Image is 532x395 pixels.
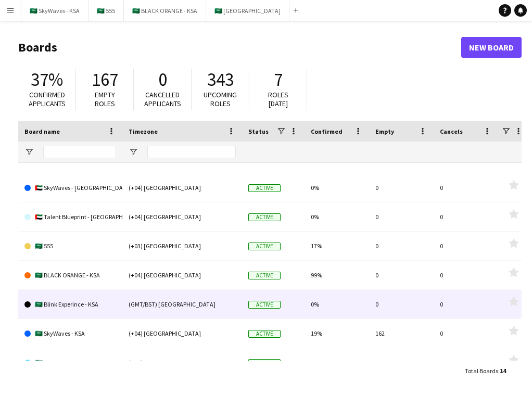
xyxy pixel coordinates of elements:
[305,290,369,318] div: 0%
[122,261,242,289] div: (+04) [GEOGRAPHIC_DATA]
[369,290,434,318] div: 0
[434,232,498,260] div: 0
[305,319,369,348] div: 19%
[268,90,288,108] span: Roles [DATE]
[369,261,434,289] div: 0
[248,213,281,221] span: Active
[24,202,116,232] a: 🇦🇪 Talent Blueprint - [GEOGRAPHIC_DATA]
[248,359,281,367] span: Active
[24,232,116,261] a: 🇸🇦 555
[124,1,206,21] button: 🇸🇦 BLACK ORANGE - KSA
[434,319,498,348] div: 0
[24,147,34,157] button: Open Filter Menu
[305,173,369,202] div: 0%
[24,319,116,348] a: 🇸🇦 SkyWaves - KSA
[465,367,498,375] span: Total Boards
[122,173,242,202] div: (+04) [GEOGRAPHIC_DATA]
[461,37,522,58] a: New Board
[204,90,237,108] span: Upcoming roles
[24,348,116,377] a: 🇸🇦 [GEOGRAPHIC_DATA]
[465,361,506,381] div: :
[369,232,434,260] div: 0
[206,1,289,21] button: 🇸🇦 [GEOGRAPHIC_DATA]
[21,1,88,21] button: 🇸🇦 SkyWaves - KSA
[31,68,63,91] span: 37%
[248,128,269,135] span: Status
[305,348,369,377] div: 100%
[122,290,242,318] div: (GMT/BST) [GEOGRAPHIC_DATA]
[24,173,116,202] a: 🇦🇪 SkyWaves - [GEOGRAPHIC_DATA]
[305,232,369,260] div: 17%
[248,243,281,250] span: Active
[369,319,434,348] div: 162
[29,90,66,108] span: Confirmed applicants
[129,128,158,135] span: Timezone
[305,202,369,231] div: 0%
[311,128,343,135] span: Confirmed
[440,128,463,135] span: Cancels
[369,348,434,377] div: 0
[500,367,506,375] span: 14
[248,301,281,309] span: Active
[147,146,236,158] input: Timezone Filter Input
[248,184,281,192] span: Active
[248,330,281,338] span: Active
[144,90,181,108] span: Cancelled applicants
[122,348,242,377] div: (+04) [GEOGRAPHIC_DATA]
[122,202,242,231] div: (+04) [GEOGRAPHIC_DATA]
[43,146,116,158] input: Board name Filter Input
[92,68,118,91] span: 167
[434,290,498,318] div: 0
[24,128,60,135] span: Board name
[369,202,434,231] div: 0
[305,261,369,289] div: 99%
[95,90,115,108] span: Empty roles
[434,202,498,231] div: 0
[129,147,138,157] button: Open Filter Menu
[24,290,116,319] a: 🇸🇦 Blink Experince - KSA
[434,348,498,377] div: 0
[24,261,116,290] a: 🇸🇦 BLACK ORANGE - KSA
[434,173,498,202] div: 0
[18,40,461,55] h1: Boards
[122,232,242,260] div: (+03) [GEOGRAPHIC_DATA]
[248,272,281,279] span: Active
[369,173,434,202] div: 0
[434,261,498,289] div: 0
[207,68,234,91] span: 343
[158,68,167,91] span: 0
[375,128,394,135] span: Empty
[274,68,283,91] span: 7
[122,319,242,348] div: (+04) [GEOGRAPHIC_DATA]
[88,1,124,21] button: 🇸🇦 555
